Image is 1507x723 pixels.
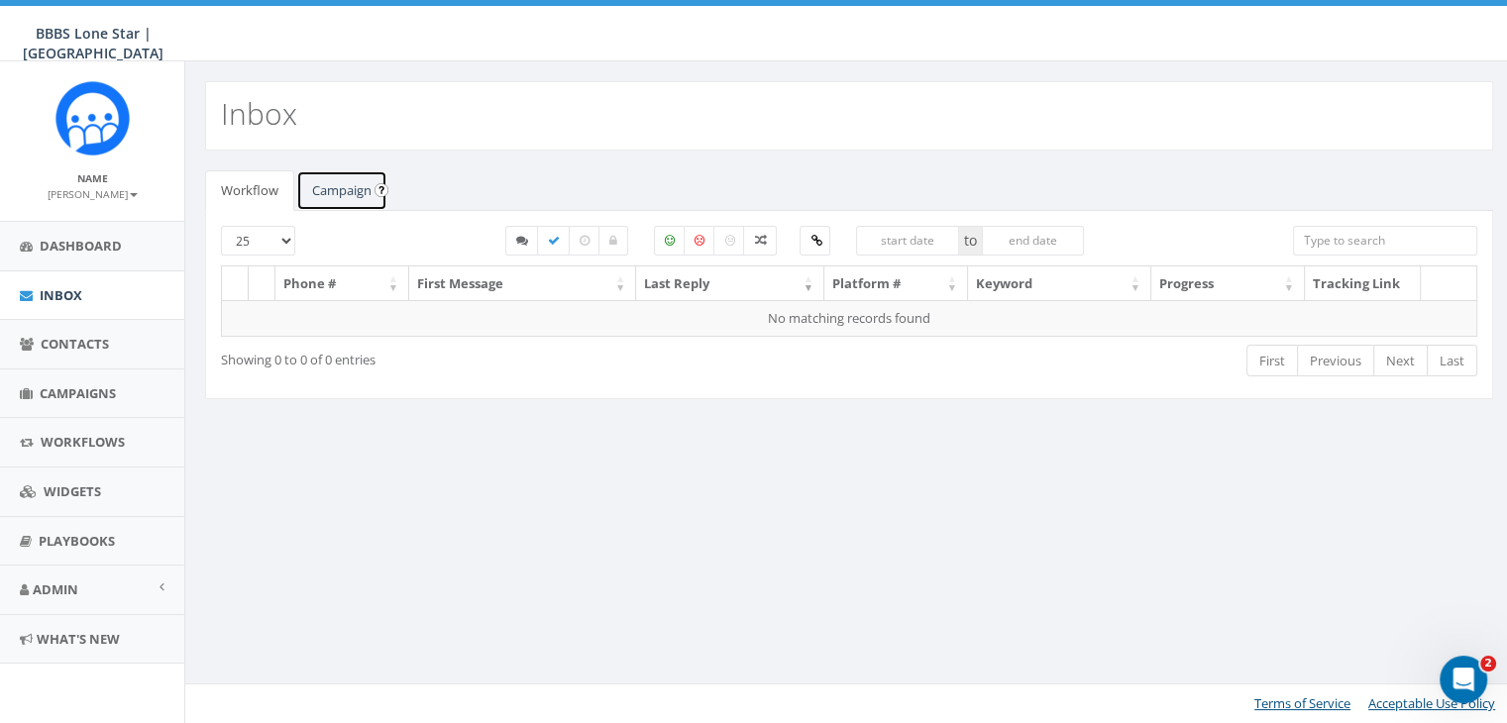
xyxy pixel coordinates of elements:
span: Widgets [44,482,101,500]
a: Acceptable Use Policy [1368,694,1495,712]
a: [PERSON_NAME] [48,184,138,202]
th: First Message: activate to sort column ascending [409,266,636,301]
th: Last Reply: activate to sort column ascending [636,266,824,301]
span: Inbox [40,286,82,304]
label: Expired [569,226,600,256]
th: Tracking Link [1305,266,1421,301]
span: Playbooks [39,532,115,550]
th: Phone #: activate to sort column ascending [275,266,409,301]
label: Closed [598,226,628,256]
th: Keyword: activate to sort column ascending [968,266,1151,301]
a: Previous [1297,345,1374,377]
span: Campaigns [40,384,116,402]
a: Terms of Service [1254,694,1350,712]
td: No matching records found [222,300,1477,336]
span: BBBS Lone Star | [GEOGRAPHIC_DATA] [23,24,163,62]
span: Dashboard [40,237,122,255]
label: Negative [684,226,715,256]
span: Workflows [41,433,125,451]
input: Submit [375,183,388,197]
label: Neutral [713,226,745,256]
img: Rally_Corp_Icon.png [55,81,130,155]
label: Clicked [800,226,830,256]
label: Completed [537,226,571,256]
a: Workflow [205,170,294,211]
input: Type to search [1293,226,1477,256]
label: Mixed [743,226,777,256]
small: Name [77,171,108,185]
span: Contacts [41,335,109,353]
a: First [1246,345,1298,377]
a: Campaign [296,170,387,211]
iframe: Intercom live chat [1440,656,1487,703]
label: Positive [654,226,686,256]
h2: Inbox [221,97,297,130]
a: Last [1427,345,1477,377]
th: Platform #: activate to sort column ascending [824,266,968,301]
a: Next [1373,345,1428,377]
input: end date [982,226,1085,256]
div: Showing 0 to 0 of 0 entries [221,343,727,369]
small: [PERSON_NAME] [48,187,138,201]
span: to [959,226,982,256]
label: Started [505,226,539,256]
input: start date [856,226,959,256]
span: Admin [33,580,78,598]
span: 2 [1480,656,1496,671]
span: What's New [37,630,120,648]
th: Progress: activate to sort column ascending [1151,266,1305,301]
